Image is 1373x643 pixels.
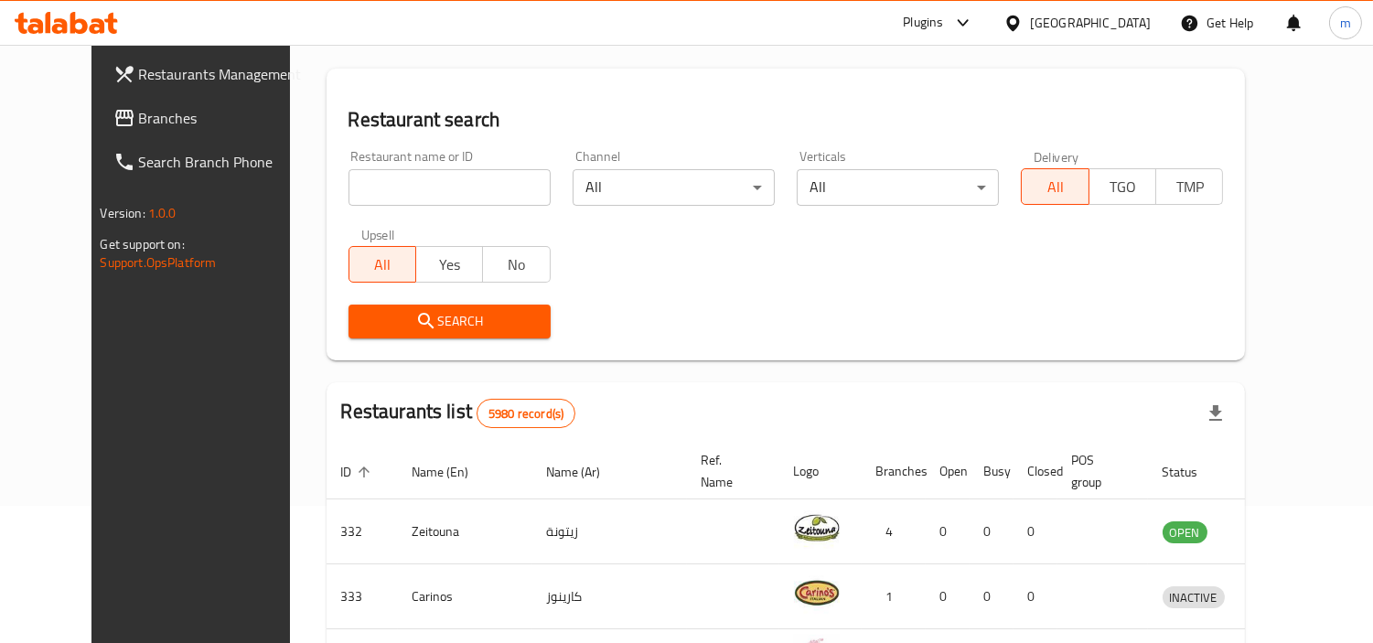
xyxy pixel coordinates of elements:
button: Yes [415,246,483,283]
div: All [573,169,775,206]
span: 5980 record(s) [477,405,574,423]
td: 0 [970,499,1014,564]
label: Delivery [1034,150,1079,163]
span: No [490,252,542,278]
td: 0 [970,564,1014,629]
span: All [357,252,409,278]
td: 0 [1014,564,1057,629]
a: Restaurants Management [99,52,321,96]
a: Support.OpsPlatform [101,251,217,274]
td: 0 [1014,499,1057,564]
span: Search Branch Phone [139,151,306,173]
span: Ref. Name [702,449,757,493]
span: 1.0.0 [148,201,177,225]
td: 1 [862,564,926,629]
th: Logo [779,444,862,499]
span: All [1029,174,1081,200]
span: Yes [424,252,476,278]
span: Name (Ar) [547,461,625,483]
span: INACTIVE [1163,587,1225,608]
th: Open [926,444,970,499]
span: Search [363,310,536,333]
button: TGO [1089,168,1156,205]
th: Branches [862,444,926,499]
button: All [1021,168,1089,205]
div: INACTIVE [1163,586,1225,608]
td: زيتونة [532,499,687,564]
span: POS group [1072,449,1126,493]
span: ID [341,461,376,483]
th: Busy [970,444,1014,499]
img: Carinos [794,570,840,616]
span: OPEN [1163,522,1207,543]
a: Branches [99,96,321,140]
h2: Restaurants list [341,398,576,428]
button: No [482,246,550,283]
button: All [349,246,416,283]
td: 333 [327,564,398,629]
th: Closed [1014,444,1057,499]
div: Export file [1194,391,1238,435]
td: Carinos [398,564,532,629]
span: Branches [139,107,306,129]
input: Search for restaurant name or ID.. [349,169,551,206]
td: 4 [862,499,926,564]
button: TMP [1155,168,1223,205]
span: TMP [1164,174,1216,200]
td: Zeitouna [398,499,532,564]
td: 0 [926,564,970,629]
td: كارينوز [532,564,687,629]
span: Get support on: [101,232,185,256]
span: m [1340,13,1351,33]
h2: Restaurant search [349,106,1224,134]
div: Plugins [903,12,943,34]
img: Zeitouna [794,505,840,551]
span: Restaurants Management [139,63,306,85]
td: 0 [926,499,970,564]
button: Search [349,305,551,338]
span: Version: [101,201,145,225]
div: [GEOGRAPHIC_DATA] [1030,13,1151,33]
div: All [797,169,999,206]
span: TGO [1097,174,1149,200]
td: 332 [327,499,398,564]
span: Name (En) [413,461,493,483]
span: Status [1163,461,1222,483]
label: Upsell [361,228,395,241]
a: Search Branch Phone [99,140,321,184]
